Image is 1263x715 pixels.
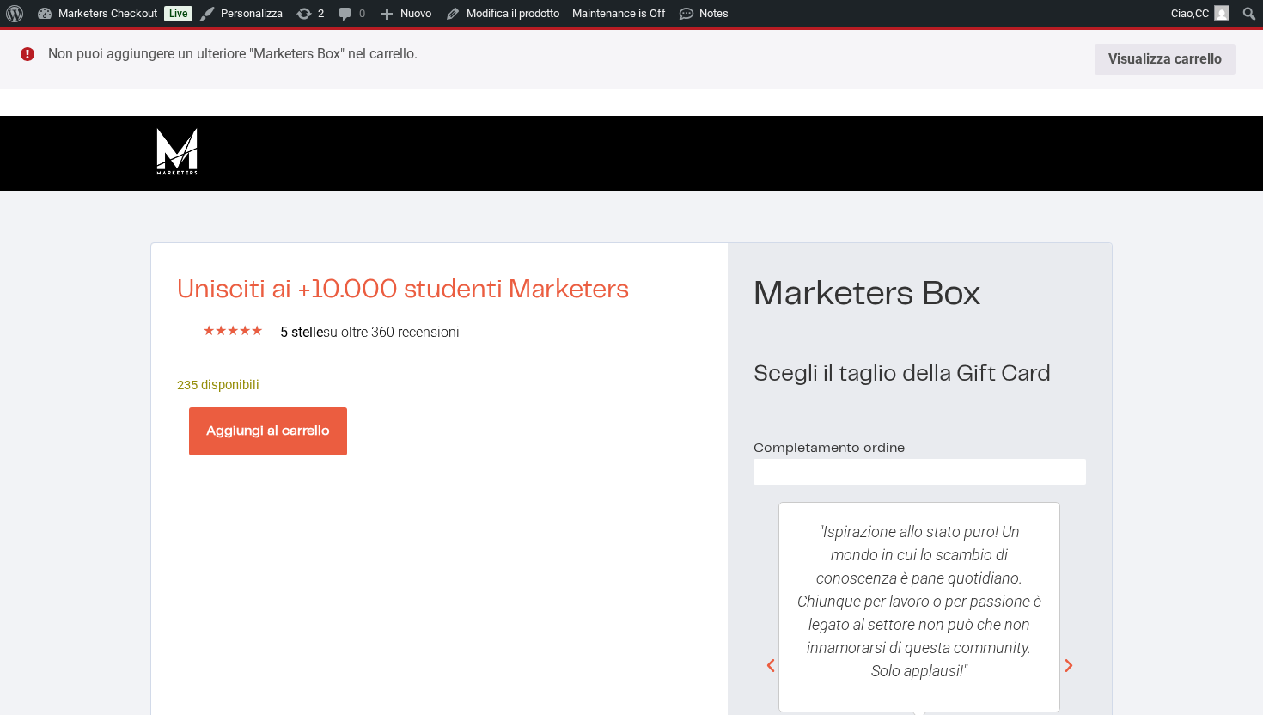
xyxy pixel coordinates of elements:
h2: su oltre 360 recensioni [280,326,702,339]
span: Completamento ordine [754,442,905,455]
span: CC [1195,7,1209,20]
i: ★ [239,321,251,341]
i: ★ [203,321,215,341]
i: ★ [251,321,263,341]
iframe: Customerly Messenger Launcher [14,648,65,700]
a: Live [164,6,192,21]
b: 5 stelle [280,324,323,340]
a: Visualizza carrello [1095,44,1236,75]
h2: Scegli il taglio della Gift Card [754,364,1086,386]
span: 60% [766,459,796,485]
li: Non puoi aggiungere un ulteriore "Marketers Box" nel carrello. [48,44,1236,64]
div: Successivo [1060,657,1077,675]
p: 235 disponibili [177,376,702,394]
i: ★ [215,321,227,341]
h2: Unisciti ai +10.000 studenti Marketers [177,278,702,303]
h1: Marketers Box [754,278,1086,312]
button: Aggiungi al carrello [189,407,347,455]
div: 5/5 [203,321,263,341]
p: "Ispirazione allo stato puro! Un mondo in cui lo scambio di conoscenza è pane quotidiano. Chiunqu... [796,520,1042,682]
i: ★ [227,321,239,341]
div: Precedente [762,657,779,675]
